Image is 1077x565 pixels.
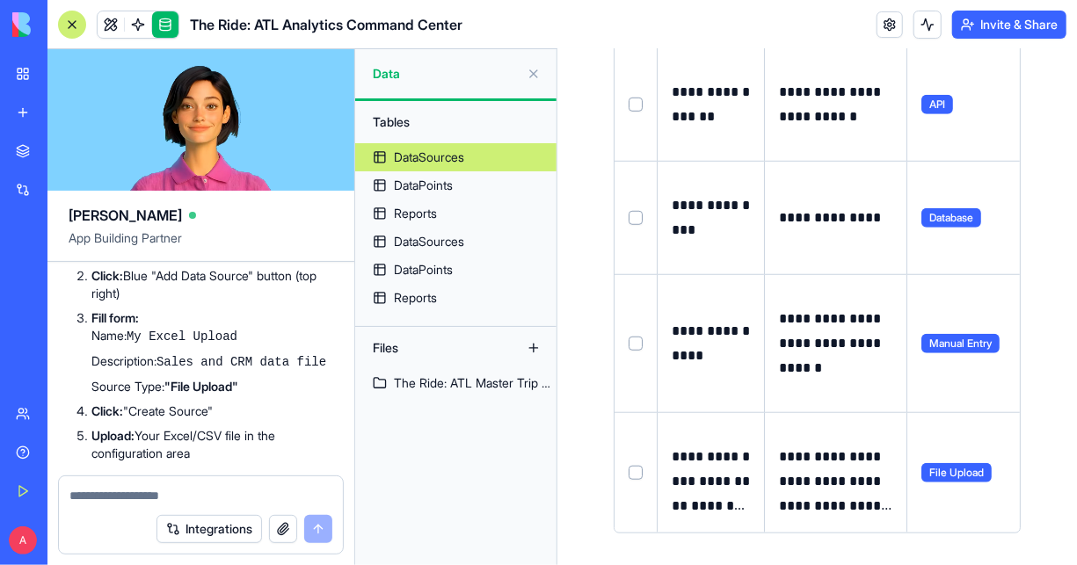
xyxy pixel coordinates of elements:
[156,515,262,543] button: Integrations
[355,256,557,284] a: DataPoints
[921,95,953,114] span: API
[164,379,238,394] strong: "File Upload"
[9,526,37,554] span: A
[921,334,1000,353] span: Manual Entry
[355,143,557,171] a: DataSources
[91,378,333,395] li: Source Type:
[156,355,326,369] code: Sales and CRM data file
[364,334,505,362] div: Files
[394,233,464,250] div: DataSources
[952,11,1066,39] button: Invite & Share
[69,229,333,261] span: App Building Partner
[394,374,557,392] div: The Ride: ATL Master Trip Data
[91,427,333,462] li: Your Excel/CSV file in the configuration area
[91,268,123,283] strong: Click:
[394,289,437,307] div: Reports
[91,352,333,371] li: Description:
[91,267,333,302] li: Blue "Add Data Source" button (top right)
[394,261,453,279] div: DataPoints
[373,65,520,83] span: Data
[355,284,557,312] a: Reports
[629,98,643,112] button: Select row
[127,330,237,344] code: My Excel Upload
[394,148,464,166] div: DataSources
[190,14,462,35] span: The Ride: ATL Analytics Command Center
[69,205,182,226] span: [PERSON_NAME]
[355,199,557,228] a: Reports
[91,310,139,325] strong: Fill form:
[921,208,981,228] span: Database
[91,428,135,443] strong: Upload:
[629,466,643,480] button: Select row
[629,211,643,225] button: Select row
[364,108,548,136] div: Tables
[91,327,333,345] li: Name:
[91,402,333,420] li: "Create Source"
[91,403,123,418] strong: Click:
[629,337,643,351] button: Select row
[355,228,557,256] a: DataSources
[394,205,437,222] div: Reports
[921,463,992,482] span: File Upload
[394,177,453,194] div: DataPoints
[355,171,557,199] a: DataPoints
[12,12,121,37] img: logo
[355,369,557,397] a: The Ride: ATL Master Trip Data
